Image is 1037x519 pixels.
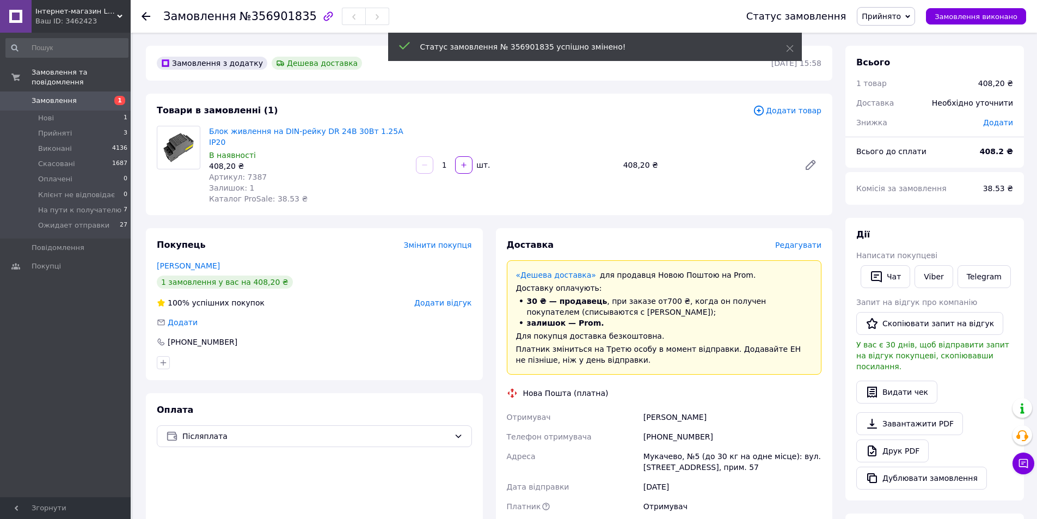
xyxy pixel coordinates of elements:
[112,159,127,169] span: 1687
[527,297,608,306] span: 30 ₴ — продавець
[209,194,308,203] span: Каталог ProSale: 38.53 ₴
[856,381,937,404] button: Видати чек
[168,298,189,307] span: 100%
[619,157,795,173] div: 408,20 ₴
[209,173,267,181] span: Артикул: 7387
[507,483,569,491] span: Дата відправки
[209,151,256,160] span: В наявності
[32,68,131,87] span: Замовлення та повідомлення
[746,11,846,22] div: Статус замовлення
[182,430,450,442] span: Післяплата
[157,297,265,308] div: успішних покупок
[926,8,1026,25] button: Замовлення виконано
[5,38,128,58] input: Пошук
[209,184,255,192] span: Залишок: 1
[124,129,127,138] span: 3
[516,270,813,280] div: для продавця Новою Поштою на Prom.
[856,99,894,107] span: Доставка
[935,13,1017,21] span: Замовлення виконано
[516,283,813,294] div: Доставку оплачують:
[32,96,77,106] span: Замовлення
[507,452,536,461] span: Адреса
[38,159,75,169] span: Скасовані
[516,271,596,279] a: «Дешева доставка»
[507,432,592,441] span: Телефон отримувача
[35,16,131,26] div: Ваш ID: 3462423
[38,174,72,184] span: Оплачені
[124,190,127,200] span: 0
[272,57,362,70] div: Дешева доставка
[856,184,947,193] span: Комісія за замовлення
[856,229,870,240] span: Дії
[167,337,238,347] div: [PHONE_NUMBER]
[507,502,541,511] span: Платник
[800,154,821,176] a: Редагувати
[856,79,887,88] span: 1 товар
[240,10,317,23] span: №356901835
[114,96,125,105] span: 1
[641,447,824,477] div: Мукачево, №5 (до 30 кг на одне місце): вул. [STREET_ADDRESS], прим. 57
[209,161,407,172] div: 408,20 ₴
[862,12,901,21] span: Прийнято
[527,319,604,327] span: залишок — Prom.
[474,160,491,170] div: шт.
[520,388,611,399] div: Нова Пошта (платна)
[861,265,910,288] button: Чат
[414,298,471,307] span: Додати відгук
[980,147,1013,156] b: 408.2 ₴
[38,129,72,138] span: Прийняті
[856,298,977,307] span: Запит на відгук про компанію
[856,467,987,490] button: Дублювати замовлення
[157,261,220,270] a: [PERSON_NAME]
[142,11,150,22] div: Повернутися назад
[507,240,554,250] span: Доставка
[112,144,127,154] span: 4136
[856,439,929,462] a: Друк PDF
[775,241,821,249] span: Редагувати
[856,412,963,435] a: Завантажити PDF
[157,132,200,164] img: Блок живлення на DIN-рейку DR 24В 30Вт 1.25А IP20
[38,144,72,154] span: Виконані
[420,41,759,52] div: Статус замовлення № 356901835 успішно змінено!
[168,318,198,327] span: Додати
[209,127,403,146] a: Блок живлення на DIN-рейку DR 24В 30Вт 1.25А IP20
[124,174,127,184] span: 0
[124,113,127,123] span: 1
[856,340,1009,371] span: У вас є 30 днів, щоб відправити запит на відгук покупцеві, скопіювавши посилання.
[35,7,117,16] span: Інтернет-магазин LEDUA
[856,147,926,156] span: Всього до сплати
[404,241,472,249] span: Змінити покупця
[38,190,115,200] span: Клієнт не відповідає
[516,344,813,365] div: Платник зміниться на Третю особу в момент відправки. Додавайте ЕН не пізніше, ніж у день відправки.
[38,221,109,230] span: Ожидает отправки
[983,184,1013,193] span: 38.53 ₴
[507,413,551,422] span: Отримувач
[983,118,1013,127] span: Додати
[38,113,54,123] span: Нові
[163,10,236,23] span: Замовлення
[124,205,127,215] span: 7
[157,105,278,115] span: Товари в замовленні (1)
[38,205,121,215] span: На пути к получателю
[157,405,193,415] span: Оплата
[856,251,937,260] span: Написати покупцеві
[915,265,953,288] a: Viber
[641,477,824,497] div: [DATE]
[1013,453,1034,474] button: Чат з покупцем
[856,118,887,127] span: Знижка
[856,57,890,68] span: Всього
[958,265,1011,288] a: Telegram
[925,91,1020,115] div: Необхідно уточнити
[641,407,824,427] div: [PERSON_NAME]
[641,427,824,447] div: [PHONE_NUMBER]
[157,240,206,250] span: Покупець
[516,296,813,317] li: , при заказе от 700 ₴ , когда он получен покупателем (списываются с [PERSON_NAME]);
[157,57,267,70] div: Замовлення з додатку
[856,312,1003,335] button: Скопіювати запит на відгук
[753,105,821,117] span: Додати товар
[120,221,127,230] span: 27
[32,261,61,271] span: Покупці
[32,243,84,253] span: Повідомлення
[157,276,293,289] div: 1 замовлення у вас на 408,20 ₴
[516,331,813,341] div: Для покупця доставка безкоштовна.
